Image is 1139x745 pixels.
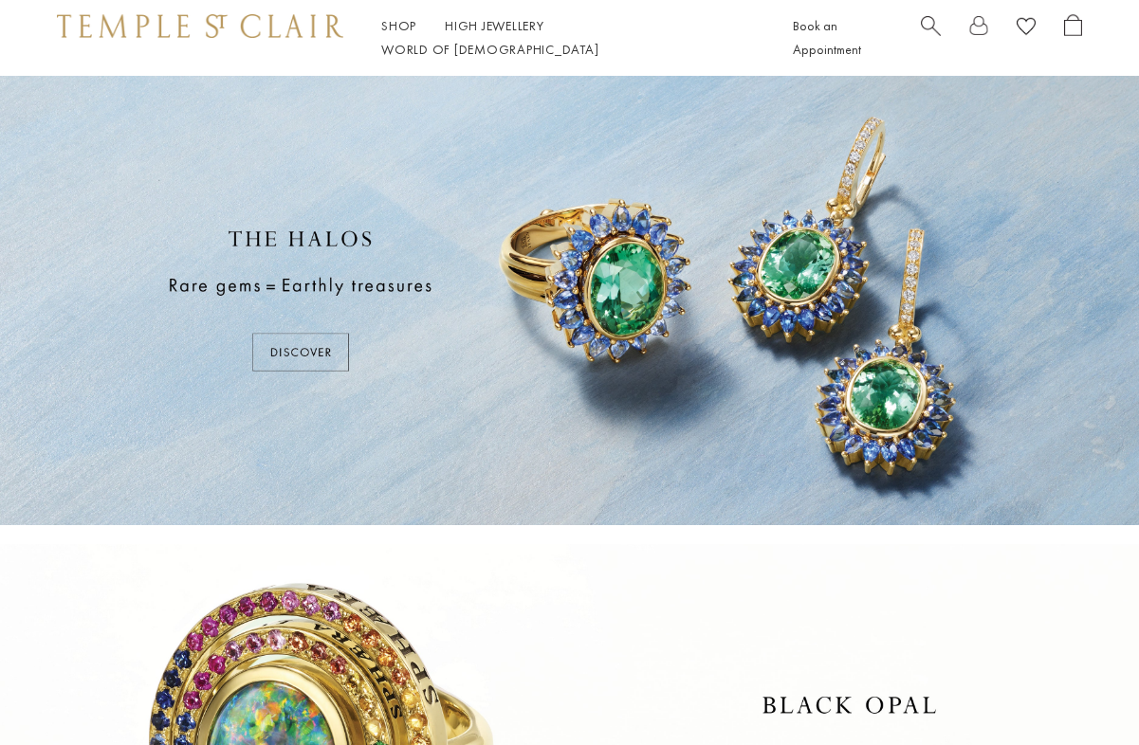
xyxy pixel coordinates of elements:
[921,14,941,62] a: Search
[1017,14,1036,44] a: View Wishlist
[1044,656,1120,726] iframe: Gorgias live chat messenger
[57,14,343,37] img: Temple St. Clair
[381,14,750,62] nav: Main navigation
[381,41,598,58] a: World of [DEMOGRAPHIC_DATA]World of [DEMOGRAPHIC_DATA]
[1064,14,1082,62] a: Open Shopping Bag
[793,17,861,58] a: Book an Appointment
[381,17,416,34] a: ShopShop
[445,17,544,34] a: High JewelleryHigh Jewellery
